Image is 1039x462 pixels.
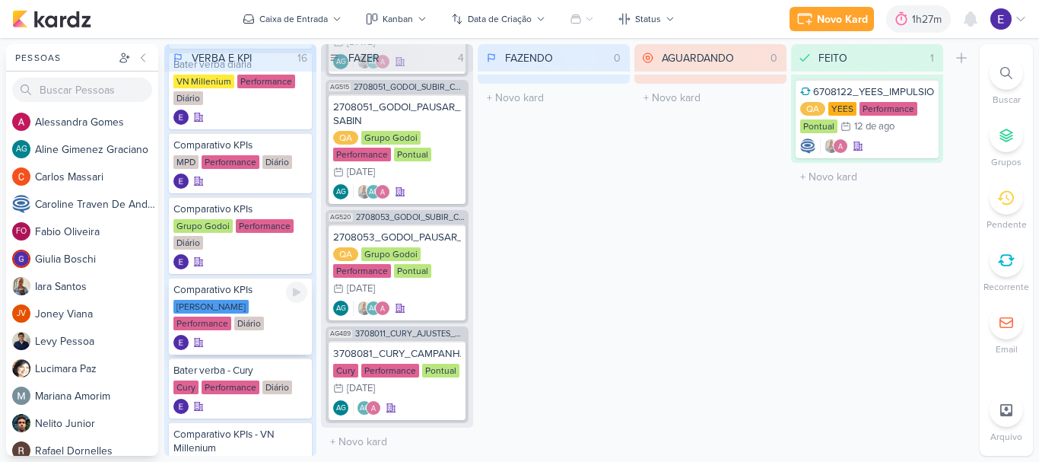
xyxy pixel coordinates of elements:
img: Iara Santos [824,139,839,154]
div: [DATE] [347,384,375,393]
div: 12 de ago [854,122,894,132]
div: A l e s s a n d r a G o m e s [35,114,158,130]
div: Cury [173,381,199,394]
img: Eduardo Quaresma [173,254,189,269]
div: Diário [173,236,203,250]
div: 0 [764,50,783,66]
img: Alessandra Gomes [833,139,848,154]
div: Criador(a): Caroline Traven De Andrade [800,139,815,154]
div: Criador(a): Eduardo Quaresma [173,335,189,350]
div: Diário [262,381,292,394]
div: Comparativo KPIs [173,202,307,216]
img: Eduardo Quaresma [173,174,189,189]
div: 16 [291,50,313,66]
div: Bater verba - Cury [173,364,307,378]
img: Alessandra Gomes [375,301,390,316]
p: AG [336,189,346,196]
div: Performance [333,148,391,161]
div: C a r o l i n e T r a v e n D e A n d r a d e [35,196,158,212]
span: AG520 [329,213,353,221]
div: Pontual [394,148,431,161]
input: + Novo kard [481,87,627,109]
img: Iara Santos [357,184,372,199]
p: JV [17,310,26,318]
div: Diário [234,317,264,330]
div: Pessoas [12,51,116,65]
div: Diário [262,155,292,169]
div: Colaboradores: Iara Santos, Alessandra Gomes [820,139,848,154]
img: Caroline Traven De Andrade [800,139,815,154]
p: Recorrente [983,280,1029,294]
div: F a b i o O l i v e i r a [35,224,158,240]
div: [DATE] [347,167,375,177]
div: N e l i t o J u n i o r [35,416,158,432]
div: Pontual [422,364,459,378]
div: [PERSON_NAME] [173,300,249,314]
div: Performance [333,264,391,278]
div: 4 [452,50,470,66]
div: Ligar relógio [286,282,307,303]
div: 2708051_GODOI_PAUSAR_ANUNCIO_AB SABIN [333,100,461,128]
img: kardz.app [12,10,91,28]
div: Aline Gimenez Graciano [333,184,348,199]
div: Criador(a): Aline Gimenez Graciano [333,301,348,316]
span: AG489 [329,330,352,338]
div: Comparativo KPIs [173,283,307,297]
img: Lucimara Paz [12,359,30,378]
div: Criador(a): Eduardo Quaresma [173,399,189,414]
p: AG [16,145,27,154]
div: Fabio Oliveira [12,222,30,241]
div: Aline Gimenez Graciano [333,301,348,316]
div: Performance [361,364,419,378]
div: Joney Viana [12,304,30,323]
div: Colaboradores: Iara Santos, Aline Gimenez Graciano, Alessandra Gomes [353,184,390,199]
img: Alessandra Gomes [375,184,390,199]
p: AG [369,189,379,196]
span: 3708011_CURY_AJUSTES_CAMPANHAS_RJ_AGOSTO [355,330,465,338]
div: Comparativo KPIs [173,139,307,152]
img: Iara Santos [357,301,372,316]
span: 2708051_GODOI_SUBIR_CONTEUDO_SOCIAL_EM_PERFORMANCE_AB [354,83,465,91]
div: 2708053_GODOI_PAUSAR_ANUNCIO_VITAL [333,231,461,244]
div: QA [800,102,825,116]
div: QA [333,247,358,261]
div: C a r l o s M a s s a r i [35,169,158,185]
div: 6708122_YEES_IMPULSIONAMENTO_SOCIAL [800,85,934,99]
div: Comparativo KPIs - VN Millenium [173,428,307,455]
p: AG [360,405,370,413]
div: Criador(a): Eduardo Quaresma [173,254,189,269]
div: L u c i m a r a P a z [35,361,158,377]
div: Colaboradores: Iara Santos, Aline Gimenez Graciano, Alessandra Gomes [353,301,390,316]
div: 0 [608,50,627,66]
div: Aline Gimenez Graciano [366,184,381,199]
img: Rafael Dornelles [12,441,30,460]
p: Pendente [987,218,1027,231]
div: G i u l i a B o s c h i [35,251,158,267]
div: Criador(a): Eduardo Quaresma [173,110,189,125]
img: Eduardo Quaresma [173,399,189,414]
div: Diário [173,91,203,105]
p: Arquivo [990,430,1022,444]
div: Criador(a): Aline Gimenez Graciano [333,184,348,199]
div: Pontual [800,119,837,133]
img: Iara Santos [12,277,30,295]
div: VN Millenium [173,75,234,88]
div: A l i n e G i m e n e z G r a c i a n o [35,142,158,158]
div: Performance [202,381,259,394]
p: AG [336,405,346,413]
p: FO [16,228,27,236]
div: Grupo Godoi [361,131,421,145]
div: Novo Kard [817,11,868,27]
img: Alessandra Gomes [12,113,30,131]
div: I a r a S a n t o s [35,279,158,295]
input: Buscar Pessoas [12,78,152,102]
div: Aline Gimenez Graciano [333,400,348,416]
div: Performance [237,75,295,88]
input: + Novo kard [637,87,783,109]
div: Cury [333,364,358,378]
div: L e v y P e s s o a [35,333,158,349]
p: AG [336,305,346,313]
div: 1h27m [912,11,946,27]
p: AG [369,305,379,313]
img: Mariana Amorim [12,387,30,405]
